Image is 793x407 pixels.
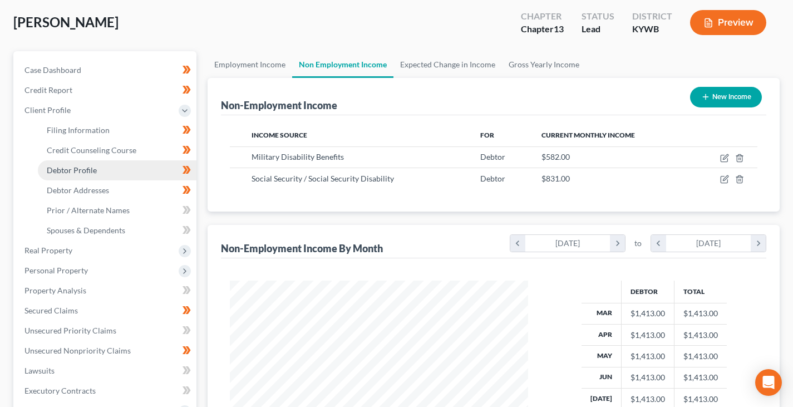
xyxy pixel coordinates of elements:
[690,10,766,35] button: Preview
[631,372,665,383] div: $1,413.00
[24,366,55,375] span: Lawsuits
[16,381,196,401] a: Executory Contracts
[634,238,642,249] span: to
[521,23,564,36] div: Chapter
[47,165,97,175] span: Debtor Profile
[502,51,586,78] a: Gross Yearly Income
[610,235,625,252] i: chevron_right
[751,235,766,252] i: chevron_right
[16,341,196,361] a: Unsecured Nonpriority Claims
[252,152,344,161] span: Military Disability Benefits
[24,326,116,335] span: Unsecured Priority Claims
[632,23,672,36] div: KYWB
[24,85,72,95] span: Credit Report
[47,145,136,155] span: Credit Counseling Course
[480,131,494,139] span: For
[755,369,782,396] div: Open Intercom Messenger
[252,174,394,183] span: Social Security / Social Security Disability
[674,346,727,367] td: $1,413.00
[38,180,196,200] a: Debtor Addresses
[47,205,130,215] span: Prior / Alternate Names
[16,281,196,301] a: Property Analysis
[582,346,622,367] th: May
[38,160,196,180] a: Debtor Profile
[582,303,622,324] th: Mar
[651,235,666,252] i: chevron_left
[16,321,196,341] a: Unsecured Priority Claims
[16,80,196,100] a: Credit Report
[24,65,81,75] span: Case Dashboard
[24,286,86,295] span: Property Analysis
[674,367,727,388] td: $1,413.00
[554,23,564,34] span: 13
[632,10,672,23] div: District
[38,120,196,140] a: Filing Information
[621,281,674,303] th: Debtor
[24,105,71,115] span: Client Profile
[582,367,622,388] th: Jun
[24,246,72,255] span: Real Property
[292,51,393,78] a: Non Employment Income
[38,140,196,160] a: Credit Counseling Course
[690,87,762,107] button: New Income
[16,301,196,321] a: Secured Claims
[510,235,525,252] i: chevron_left
[16,60,196,80] a: Case Dashboard
[252,131,307,139] span: Income Source
[47,125,110,135] span: Filing Information
[480,152,505,161] span: Debtor
[541,152,570,161] span: $582.00
[13,14,119,30] span: [PERSON_NAME]
[480,174,505,183] span: Debtor
[24,346,131,355] span: Unsecured Nonpriority Claims
[47,185,109,195] span: Debtor Addresses
[631,351,665,362] div: $1,413.00
[38,220,196,241] a: Spouses & Dependents
[674,281,727,303] th: Total
[674,324,727,345] td: $1,413.00
[24,306,78,315] span: Secured Claims
[631,394,665,405] div: $1,413.00
[16,361,196,381] a: Lawsuits
[24,266,88,275] span: Personal Property
[24,386,96,395] span: Executory Contracts
[582,10,614,23] div: Status
[221,242,383,255] div: Non-Employment Income By Month
[47,225,125,235] span: Spouses & Dependents
[541,174,570,183] span: $831.00
[674,303,727,324] td: $1,413.00
[582,324,622,345] th: Apr
[582,23,614,36] div: Lead
[221,99,337,112] div: Non-Employment Income
[631,308,665,319] div: $1,413.00
[521,10,564,23] div: Chapter
[631,330,665,341] div: $1,413.00
[38,200,196,220] a: Prior / Alternate Names
[541,131,635,139] span: Current Monthly Income
[208,51,292,78] a: Employment Income
[666,235,751,252] div: [DATE]
[525,235,610,252] div: [DATE]
[393,51,502,78] a: Expected Change in Income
